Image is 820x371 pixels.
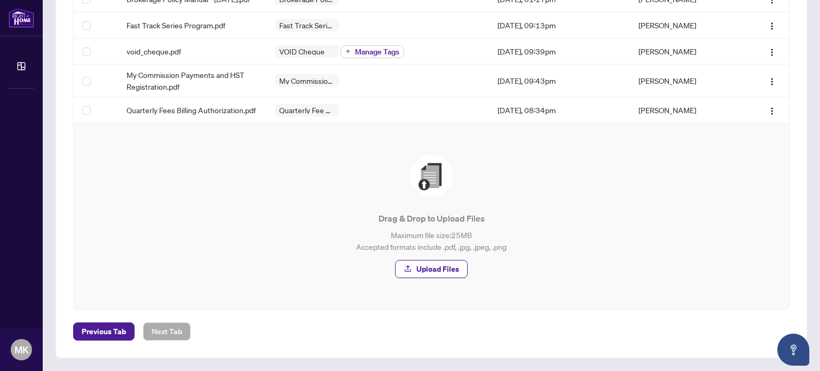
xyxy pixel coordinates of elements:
img: Logo [768,48,776,57]
span: Fast Track Series Program.pdf [127,19,225,31]
p: Maximum file size: 25 MB Accepted formats include .pdf, .jpg, .jpeg, .png [95,229,768,252]
td: [PERSON_NAME] [630,12,742,38]
button: Logo [763,17,780,34]
button: Logo [763,43,780,60]
span: plus [345,49,351,54]
span: VOID Cheque [275,48,329,55]
span: Quarterly Fee Auto-Debit Authorization [275,106,339,114]
button: Upload Files [395,260,468,278]
img: logo [9,8,34,28]
span: Upload Files [416,261,459,278]
span: MK [14,342,29,357]
button: Open asap [777,334,809,366]
span: Previous Tab [82,323,126,340]
span: Quarterly Fees Billing Authorization.pdf [127,104,256,116]
td: [PERSON_NAME] [630,65,742,97]
span: Fast Track Series Program [275,21,339,29]
button: Logo [763,72,780,89]
span: File UploadDrag & Drop to Upload FilesMaximum file size:25MBAccepted formats include .pdf, .jpg, ... [86,136,776,296]
span: void_cheque.pdf [127,45,181,57]
img: Logo [768,107,776,115]
span: My Commission Payments and HST Registration.pdf [127,69,258,92]
img: Logo [768,77,776,86]
td: [DATE], 08:34pm [489,97,630,123]
td: [DATE], 09:39pm [489,38,630,65]
button: Previous Tab [73,322,135,341]
td: [DATE], 09:13pm [489,12,630,38]
button: Manage Tags [341,45,404,58]
td: [PERSON_NAME] [630,97,742,123]
span: Manage Tags [355,48,399,56]
img: Logo [768,22,776,30]
td: [DATE], 09:43pm [489,65,630,97]
button: Logo [763,101,780,119]
img: File Upload [410,154,453,197]
p: Drag & Drop to Upload Files [95,212,768,225]
button: Next Tab [143,322,191,341]
td: [PERSON_NAME] [630,38,742,65]
span: My Commission Payments & HST Registration [275,77,339,84]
